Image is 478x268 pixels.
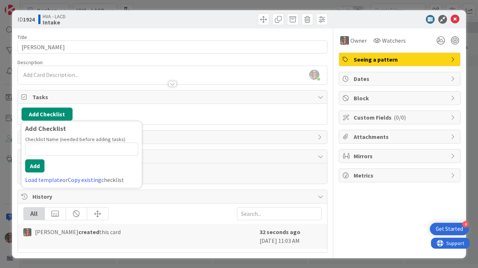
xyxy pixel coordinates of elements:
[260,228,300,236] b: 32 seconds ago
[354,94,447,102] span: Block
[354,113,447,122] span: Custom Fields
[23,16,35,23] b: 1924
[78,228,99,236] b: created
[32,192,314,201] span: History
[382,36,406,45] span: Watchers
[18,34,27,40] label: Title
[43,13,66,19] span: HVA - LACD
[25,136,125,143] label: Checklist Name (needed before adding tasks)
[309,70,319,80] img: ACg8ocIywKl3kj_fMe6gonHjfuH_DOINedBT26eSiJoE55zpIILQubQN=s96-c
[237,207,322,220] input: Search...
[23,228,31,236] img: AD
[18,15,35,24] span: ID
[354,152,447,160] span: Mirrors
[22,108,73,121] button: Add Checklist
[350,36,367,45] span: Owner
[24,207,45,220] div: All
[430,223,469,235] div: Open Get Started checklist, remaining modules: 4
[340,36,349,45] img: AD
[43,19,66,25] b: Intake
[32,152,314,161] span: Comments
[32,133,314,141] span: Links
[354,132,447,141] span: Attachments
[354,74,447,83] span: Dates
[25,125,138,132] div: Add Checklist
[394,114,406,121] span: ( 0/0 )
[354,171,447,180] span: Metrics
[354,55,447,64] span: Seeing a pattern
[18,40,327,54] input: type card name here...
[462,221,469,228] div: 4
[25,175,138,184] div: or checklist
[68,176,101,183] a: Copy existing
[25,159,44,172] button: Add
[260,228,322,245] div: [DATE] 11:03 AM
[15,1,33,10] span: Support
[32,93,314,101] span: Tasks
[35,228,121,236] span: [PERSON_NAME] this card
[436,225,463,233] div: Get Started
[25,176,62,183] a: Load template
[18,59,43,66] span: Description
